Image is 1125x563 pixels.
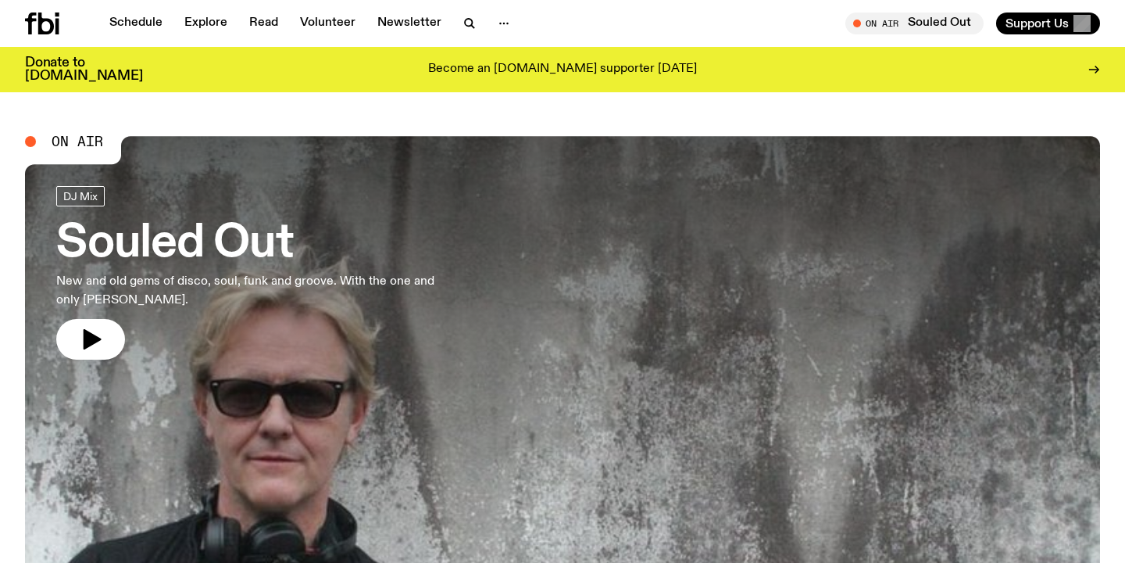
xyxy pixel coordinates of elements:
[56,222,456,266] h3: Souled Out
[175,13,237,34] a: Explore
[100,13,172,34] a: Schedule
[240,13,287,34] a: Read
[52,134,103,149] span: On Air
[291,13,365,34] a: Volunteer
[56,272,456,310] p: New and old gems of disco, soul, funk and groove. With the one and only [PERSON_NAME].
[56,186,456,360] a: Souled OutNew and old gems of disco, soul, funk and groove. With the one and only [PERSON_NAME].
[1005,16,1069,30] span: Support Us
[56,186,105,206] a: DJ Mix
[368,13,451,34] a: Newsletter
[428,63,697,77] p: Become an [DOMAIN_NAME] supporter [DATE]
[996,13,1100,34] button: Support Us
[63,190,98,202] span: DJ Mix
[25,56,143,83] h3: Donate to [DOMAIN_NAME]
[845,13,984,34] button: On AirSouled Out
